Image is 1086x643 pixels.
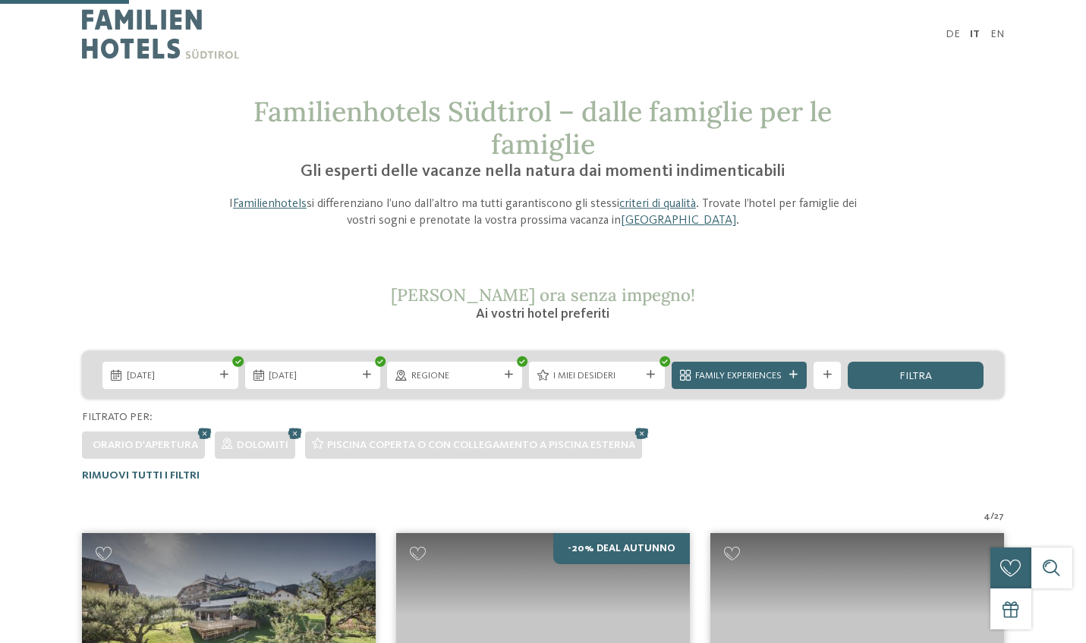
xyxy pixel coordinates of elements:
span: 4 [984,510,990,523]
span: [DATE] [269,369,356,383]
span: Familienhotels Südtirol – dalle famiglie per le famiglie [253,94,832,162]
span: 27 [994,510,1004,523]
a: criteri di qualità [619,198,696,210]
span: Dolomiti [237,440,288,450]
p: I si differenziano l’uno dall’altro ma tutti garantiscono gli stessi . Trovate l’hotel per famigl... [219,196,868,230]
span: I miei desideri [553,369,641,383]
span: [DATE] [127,369,214,383]
span: Rimuovi tutti i filtri [82,470,200,481]
span: Regione [411,369,499,383]
span: filtra [899,371,932,381]
a: [GEOGRAPHIC_DATA] [621,215,736,227]
span: Orario d'apertura [93,440,198,450]
span: Ai vostri hotel preferiti [476,307,609,321]
a: IT [970,29,980,39]
a: Familienhotels [233,198,307,210]
span: Gli esperti delle vacanze nella natura dai momenti indimenticabili [301,163,785,180]
a: EN [990,29,1004,39]
span: Family Experiences [695,369,782,383]
span: Filtrato per: [82,412,153,422]
span: Piscina coperta o con collegamento a piscina esterna [327,440,635,450]
span: / [990,510,994,523]
a: DE [946,29,960,39]
span: [PERSON_NAME] ora senza impegno! [391,284,695,306]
